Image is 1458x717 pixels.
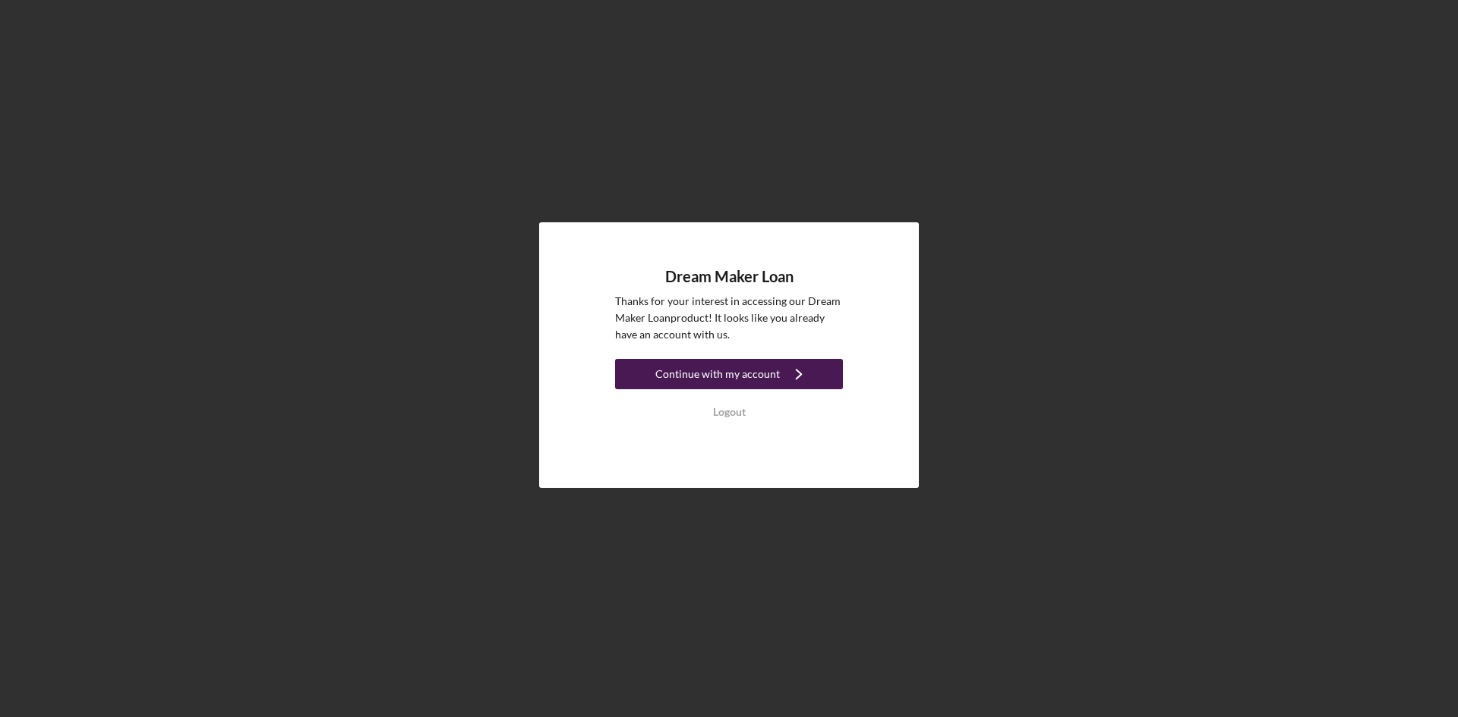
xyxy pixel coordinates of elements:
div: Continue with my account [655,359,780,389]
button: Continue with my account [615,359,843,389]
div: Logout [713,397,746,427]
a: Continue with my account [615,359,843,393]
h4: Dream Maker Loan [665,268,794,285]
p: Thanks for your interest in accessing our Dream Maker Loan product! It looks like you already hav... [615,293,843,344]
button: Logout [615,397,843,427]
